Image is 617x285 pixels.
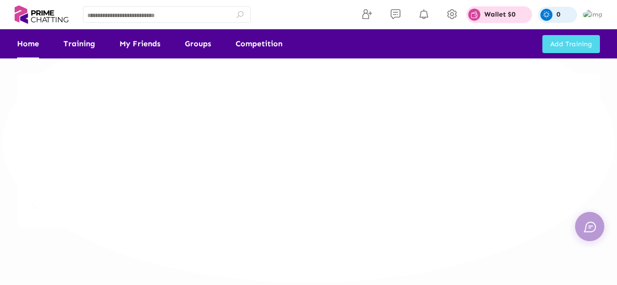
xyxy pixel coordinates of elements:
[583,9,602,20] img: img
[119,29,160,58] a: My Friends
[550,40,592,48] span: Add Training
[15,3,68,26] img: logo
[484,11,516,18] p: Wallet $0
[185,29,211,58] a: Groups
[557,11,560,18] p: 0
[542,35,600,53] button: Add Training
[17,29,39,58] a: Home
[63,29,95,58] a: Training
[236,29,282,58] a: Competition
